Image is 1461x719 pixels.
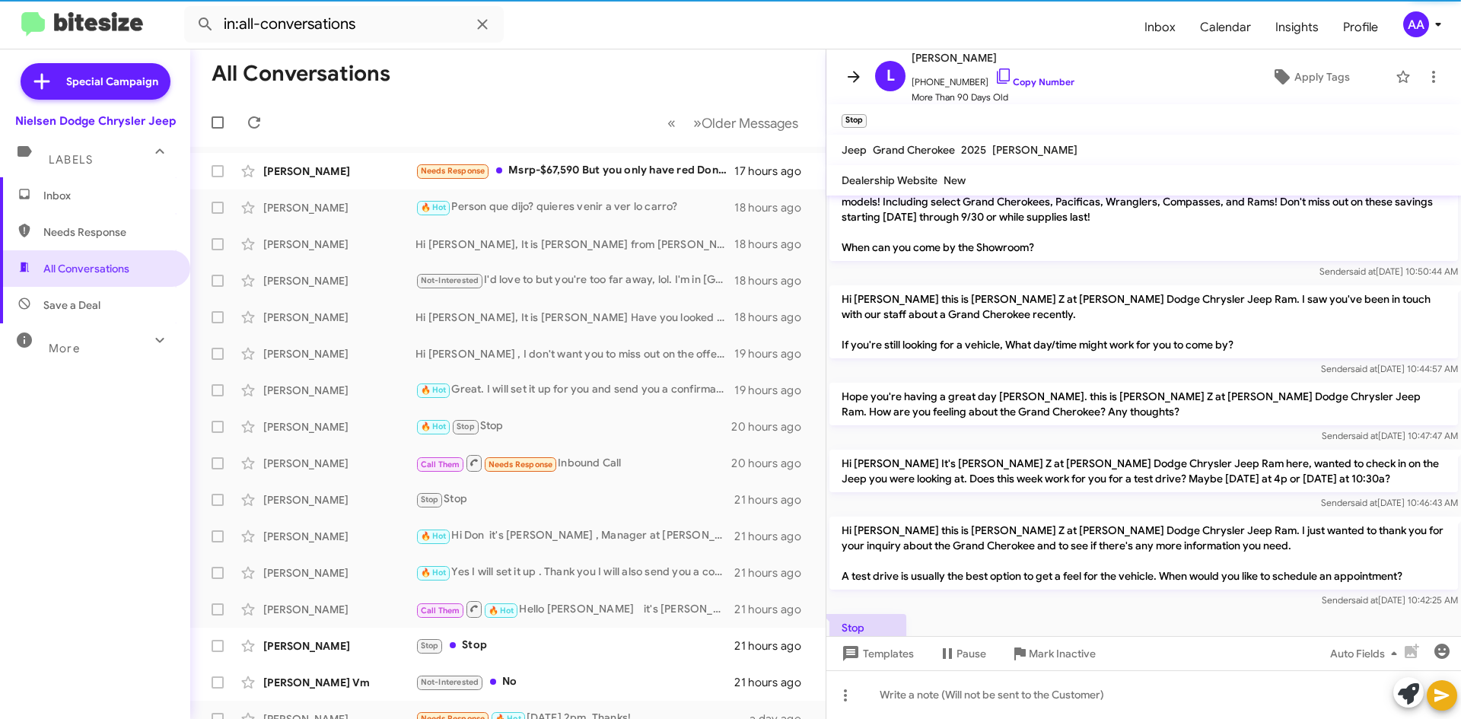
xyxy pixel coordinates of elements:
[734,237,813,252] div: 18 hours ago
[1232,63,1388,91] button: Apply Tags
[1188,5,1263,49] a: Calendar
[1132,5,1188,49] a: Inbox
[415,418,731,435] div: Stop
[734,529,813,544] div: 21 hours ago
[421,202,447,212] span: 🔥 Hot
[1330,640,1403,667] span: Auto Fields
[829,383,1458,425] p: Hope you're having a great day [PERSON_NAME]. this is [PERSON_NAME] Z at [PERSON_NAME] Dodge Chry...
[829,517,1458,590] p: Hi [PERSON_NAME] this is [PERSON_NAME] Z at [PERSON_NAME] Dodge Chrysler Jeep Ram. I just wanted ...
[1331,5,1390,49] a: Profile
[1403,11,1429,37] div: AA
[1318,640,1415,667] button: Auto Fields
[659,107,807,138] nav: Page navigation example
[43,224,173,240] span: Needs Response
[415,346,734,361] div: Hi [PERSON_NAME] , I don't want you to miss out on the offer. Please pick a day so I can reserve ...
[49,153,93,167] span: Labels
[66,74,158,89] span: Special Campaign
[734,310,813,325] div: 18 hours ago
[263,310,415,325] div: [PERSON_NAME]
[415,162,734,180] div: Msrp-$67,590 But you only have red Don't want red Grey or silver $2,000 down....all in and 12k pe...
[415,272,734,289] div: I'd love to but you're too far away, lol. I'm in [GEOGRAPHIC_DATA]
[263,565,415,581] div: [PERSON_NAME]
[829,614,906,641] p: Stop
[886,64,895,88] span: L
[212,62,390,86] h1: All Conversations
[415,491,734,508] div: Stop
[1321,363,1458,374] span: Sender [DATE] 10:44:57 AM
[839,640,914,667] span: Templates
[263,529,415,544] div: [PERSON_NAME]
[263,273,415,288] div: [PERSON_NAME]
[829,450,1458,492] p: Hi [PERSON_NAME] It's [PERSON_NAME] Z at [PERSON_NAME] Dodge Chrysler Jeep Ram here, wanted to ch...
[734,565,813,581] div: 21 hours ago
[1351,497,1377,508] span: said at
[926,640,998,667] button: Pause
[658,107,685,138] button: Previous
[415,453,731,472] div: Inbound Call
[1390,11,1444,37] button: AA
[263,638,415,654] div: [PERSON_NAME]
[1029,640,1096,667] span: Mark Inactive
[263,237,415,252] div: [PERSON_NAME]
[912,67,1074,90] span: [PHONE_NUMBER]
[912,49,1074,67] span: [PERSON_NAME]
[263,164,415,179] div: [PERSON_NAME]
[1322,430,1458,441] span: Sender [DATE] 10:47:47 AM
[944,173,966,187] span: New
[421,568,447,577] span: 🔥 Hot
[873,143,955,157] span: Grand Cherokee
[667,113,676,132] span: «
[457,422,475,431] span: Stop
[702,115,798,132] span: Older Messages
[415,381,734,399] div: Great. I will set it up for you and send you a confirmation. [PERSON_NAME]
[415,199,734,216] div: Person que dijo? quieres venir a ver lo carro?
[43,297,100,313] span: Save a Deal
[734,346,813,361] div: 19 hours ago
[421,422,447,431] span: 🔥 Hot
[21,63,170,100] a: Special Campaign
[184,6,504,43] input: Search
[415,600,734,619] div: Hello [PERSON_NAME] it's [PERSON_NAME] , Manager at [PERSON_NAME] Dodge Chrysler Jeep Ram. Thanks...
[829,285,1458,358] p: Hi [PERSON_NAME] this is [PERSON_NAME] Z at [PERSON_NAME] Dodge Chrysler Jeep Ram. I saw you've b...
[842,114,867,128] small: Stop
[415,673,734,691] div: No
[263,675,415,690] div: [PERSON_NAME] Vm
[912,90,1074,105] span: More Than 90 Days Old
[263,419,415,434] div: [PERSON_NAME]
[263,200,415,215] div: [PERSON_NAME]
[842,143,867,157] span: Jeep
[421,460,460,469] span: Call Them
[826,640,926,667] button: Templates
[263,456,415,471] div: [PERSON_NAME]
[1351,594,1378,606] span: said at
[263,346,415,361] div: [PERSON_NAME]
[998,640,1108,667] button: Mark Inactive
[1294,63,1350,91] span: Apply Tags
[734,675,813,690] div: 21 hours ago
[734,164,813,179] div: 17 hours ago
[49,342,80,355] span: More
[263,383,415,398] div: [PERSON_NAME]
[1351,363,1377,374] span: said at
[731,419,813,434] div: 20 hours ago
[421,495,439,504] span: Stop
[734,383,813,398] div: 19 hours ago
[415,564,734,581] div: Yes I will set it up . Thank you I will also send you a confirmation [PERSON_NAME]
[415,527,734,545] div: Hi Don it's [PERSON_NAME] , Manager at [PERSON_NAME] Dodge Chrysler Jeep Ram. Thanks again for re...
[734,638,813,654] div: 21 hours ago
[415,237,734,252] div: Hi [PERSON_NAME], It is [PERSON_NAME] from [PERSON_NAME] in [GEOGRAPHIC_DATA]. The 2022 Ram 1500 ...
[421,606,460,616] span: Call Them
[1263,5,1331,49] a: Insights
[415,637,734,654] div: Stop
[421,531,447,541] span: 🔥 Hot
[421,166,485,176] span: Needs Response
[15,113,176,129] div: Nielsen Dodge Chrysler Jeep
[995,76,1074,87] a: Copy Number
[684,107,807,138] button: Next
[1322,594,1458,606] span: Sender [DATE] 10:42:25 AM
[489,460,553,469] span: Needs Response
[734,492,813,507] div: 21 hours ago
